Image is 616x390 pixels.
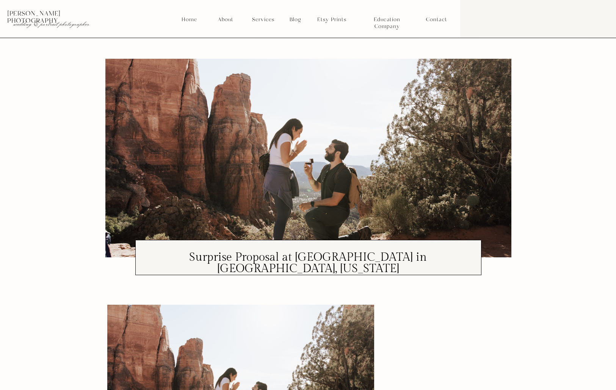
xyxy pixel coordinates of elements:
[361,16,413,23] a: Education Company
[13,20,93,28] p: wedding & portrait photographer
[287,16,304,23] a: Blog
[7,10,109,17] p: [PERSON_NAME] photography
[181,16,197,23] a: Home
[426,16,447,23] a: Contact
[314,16,349,23] a: Etsy Prints
[141,252,475,272] h1: Surprise Proposal at [GEOGRAPHIC_DATA] in [GEOGRAPHIC_DATA], [US_STATE]
[249,16,277,23] a: Services
[216,16,235,23] a: About
[105,59,511,257] img: Surprise proposal at Cathedral Rock in Sedona, Arizona during golden hour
